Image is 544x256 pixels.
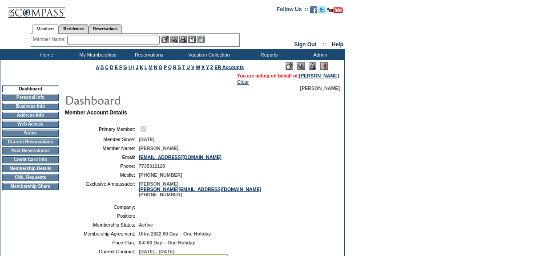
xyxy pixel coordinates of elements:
a: C [105,65,109,70]
a: Sign Out [294,41,316,48]
td: Dashboard [2,85,59,92]
td: Price Plan: [69,240,135,245]
td: Vacation Collection [173,49,242,60]
a: N [154,65,157,70]
td: Position: [69,213,135,219]
a: E [115,65,118,70]
img: Reservations [188,36,196,43]
td: Exclusive Ambassador: [69,181,135,197]
span: [DATE] [139,137,154,142]
a: L [145,65,147,70]
img: Subscribe to our YouTube Channel [327,7,343,13]
td: Web Access [2,121,59,128]
td: Member Since: [69,137,135,142]
a: W [196,65,200,70]
td: Business Info [2,103,59,110]
a: Reservations [89,24,122,33]
img: Impersonate [179,36,187,43]
td: Credit Card Info [2,156,59,163]
span: [PERSON_NAME] [139,146,178,151]
td: Address Info [2,112,59,119]
span: 7735312120 [139,163,165,169]
td: Membership Status: [69,222,135,228]
a: Q [168,65,172,70]
td: Primary Member: [69,125,135,133]
a: V [191,65,194,70]
a: Follow us on Twitter [318,9,326,14]
a: D [110,65,113,70]
td: CWL Requests [2,174,59,181]
a: A [96,65,99,70]
span: :: [322,41,326,48]
a: ER Accounts [214,65,244,70]
td: Home [20,49,71,60]
td: Membership Share [2,183,59,190]
span: You are acting on behalf of: [237,73,339,78]
img: Impersonate [309,62,316,70]
b: Member Account Details [65,110,127,116]
a: S [178,65,181,70]
td: Company: [69,204,135,210]
span: [DATE] - [DATE] [139,249,174,254]
td: Notes [2,130,59,137]
img: pgTtlDashboard.gif [64,91,242,109]
td: Reservations [122,49,173,60]
img: Log Concern/Member Elevation [320,62,328,70]
td: Email: [69,154,135,160]
td: Member Name: [69,146,135,151]
a: M [149,65,153,70]
a: Residences [59,24,89,33]
a: X [201,65,205,70]
a: P [164,65,167,70]
a: K [140,65,143,70]
a: [PERSON_NAME] [299,73,339,78]
a: U [186,65,190,70]
td: Membership Details [2,165,59,172]
a: H [129,65,132,70]
span: 0-0 60 Day – One Holiday [139,240,195,245]
a: O [159,65,162,70]
a: [EMAIL_ADDRESS][DOMAIN_NAME] [139,154,222,160]
td: Membership Agreement: [69,231,135,236]
img: View [170,36,178,43]
td: Follow Us :: [277,5,308,16]
img: Become our fan on Facebook [310,6,317,13]
a: J [136,65,138,70]
div: Member Name: [33,36,67,43]
a: I [133,65,134,70]
td: Personal Info [2,94,59,101]
img: Follow us on Twitter [318,6,326,13]
a: G [123,65,127,70]
img: Edit Mode [286,62,293,70]
td: Current Reservations [2,138,59,146]
td: Mobile: [69,172,135,178]
td: My Memberships [71,49,122,60]
a: F [119,65,122,70]
img: b_calculator.gif [197,36,205,43]
a: Help [332,41,343,48]
img: View Mode [297,62,305,70]
a: T [182,65,185,70]
a: Become our fan on Facebook [310,9,317,14]
span: Active [139,222,153,228]
span: [PHONE_NUMBER] [139,172,182,178]
a: R [173,65,177,70]
a: Members [32,24,59,34]
a: Y [206,65,209,70]
td: Past Reservations [2,147,59,154]
span: [PERSON_NAME] [300,85,340,91]
a: Z [210,65,214,70]
td: Admin [294,49,345,60]
td: Phone: [69,163,135,169]
img: b_edit.gif [161,36,169,43]
a: [PERSON_NAME][EMAIL_ADDRESS][DOMAIN_NAME] [139,187,261,192]
a: Subscribe to our YouTube Channel [327,9,343,14]
a: B [101,65,104,70]
td: Reports [242,49,294,60]
span: Ultra 2022 60 Day – One Holiday [139,231,211,236]
span: [PERSON_NAME] [PHONE_NUMBER] [139,181,261,197]
a: Clear [237,79,249,85]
